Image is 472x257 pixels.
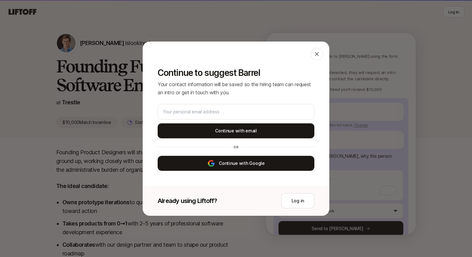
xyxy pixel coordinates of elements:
[281,193,314,208] button: Log in
[158,196,217,205] p: Already using Liftoff?
[207,160,215,167] img: google-logo
[158,123,314,138] button: Continue with email
[231,145,241,150] div: or
[158,80,314,96] p: Your contact information will be saved so the hiring team can request an intro or get in touch wi...
[158,156,314,171] button: Continue with Google
[158,68,314,78] p: Continue to suggest Barrel
[163,108,309,116] input: Your personal email address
